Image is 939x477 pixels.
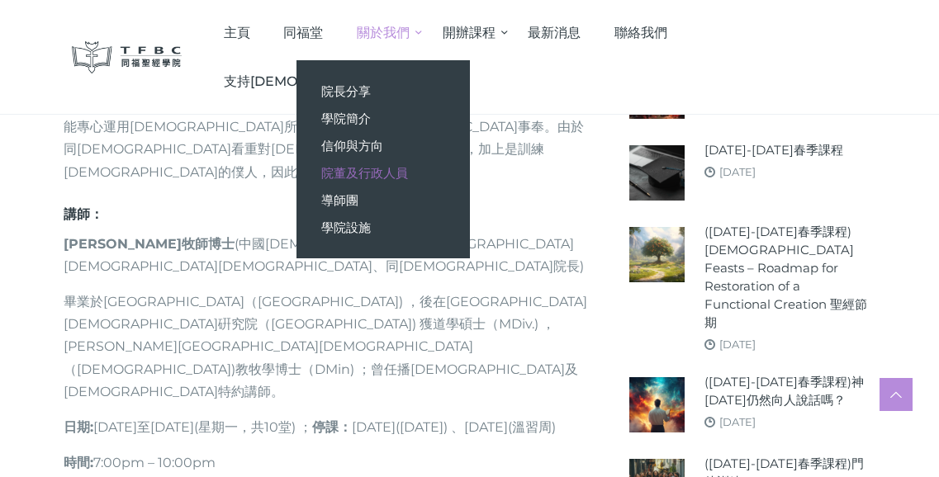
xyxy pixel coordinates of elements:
span: 聯絡我們 [614,25,667,40]
strong: 時間 [64,455,90,470]
p: [DATE]至[DATE](星期一，共10堂) ； [DATE]([DATE]) 、[DATE](溫習周) [64,416,588,438]
b: : [90,419,93,435]
span: 導師團 [321,192,358,208]
span: 開辦課程 [443,25,496,40]
strong: 停課： [312,419,352,435]
a: 學院設施 [296,214,470,241]
a: 主頁 [206,8,267,57]
p: 本科主要是探討這兩個教義，讓同學了解聖靈的屬性、工作、恩賜、果子和能力。另外，在[DEMOGRAPHIC_DATA]觀方面，讓同學了解[DEMOGRAPHIC_DATA]的本質、意義、功能、權柄... [64,49,588,183]
span: 同福堂 [283,25,323,40]
span: 學院設施 [321,220,371,235]
p: 畢業於[GEOGRAPHIC_DATA]（[GEOGRAPHIC_DATA]) ，後在[GEOGRAPHIC_DATA][DEMOGRAPHIC_DATA]硏究院（[GEOGRAPHIC_DAT... [64,290,588,403]
p: (中國[DEMOGRAPHIC_DATA][DEMOGRAPHIC_DATA][DEMOGRAPHIC_DATA][DEMOGRAPHIC_DATA]、同[DEMOGRAPHIC_DATA]院長) [64,233,588,277]
strong: 日期 [64,419,90,435]
a: 最新消息 [511,8,598,57]
a: 同福堂 [267,8,340,57]
a: 院長分享 [296,78,470,105]
span: 院長分享 [321,83,371,99]
img: (2024-25年春季課程)神今天仍然向人說話嗎？ [629,377,685,432]
span: 支持[DEMOGRAPHIC_DATA] [224,73,408,89]
img: 2024-25年春季課程 [629,145,685,201]
span: 信仰與方向 [321,138,383,153]
strong: 講師： [64,206,107,222]
span: 主頁 [224,25,250,40]
a: [DATE] [719,415,756,428]
a: 信仰與方向 [296,132,470,159]
a: 開辦課程 [425,8,511,57]
a: [DATE] [719,338,756,351]
a: 聯絡我們 [597,8,684,57]
a: ([DATE]-[DATE]春季課程) [DEMOGRAPHIC_DATA] Feasts – Roadmap for Restoration of a Functional Creation ... [704,223,867,332]
span: 學院簡介 [321,111,371,126]
span: 院董及行政人員 [321,165,408,181]
a: [DATE]-[DATE]春季課程 [704,141,843,159]
a: 導師團 [296,187,470,214]
strong: [PERSON_NAME]牧師博士 [64,236,235,252]
a: 關於我們 [340,8,426,57]
a: 學院簡介 [296,105,470,132]
span: 最新消息 [528,25,581,40]
a: Scroll to top [880,378,913,411]
p: 7:00pm – 10:00pm [64,451,588,474]
a: ([DATE]-[DATE]春季課程)神[DATE]仍然向人說話嗎？ [704,373,867,409]
span: 關於我們 [357,25,410,40]
a: 院董及行政人員 [296,159,470,187]
img: (2024-25年春季課程) Biblical Feasts – Roadmap for Restoration of a Functional Creation 聖經節期 [629,227,685,282]
b: : [90,455,93,470]
a: 支持[DEMOGRAPHIC_DATA] [206,57,424,106]
a: [DATE] [719,165,756,178]
img: 同福聖經學院 TFBC [72,41,183,73]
